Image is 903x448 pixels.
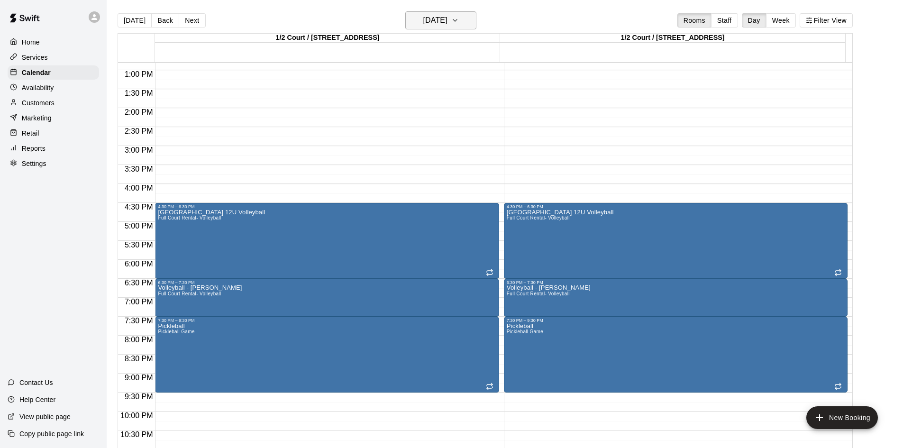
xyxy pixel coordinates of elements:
a: Services [8,50,99,64]
button: Back [151,13,179,27]
a: Retail [8,126,99,140]
div: 7:30 PM – 9:30 PM [158,318,496,323]
span: Recurring event [486,383,493,390]
p: Marketing [22,113,52,123]
div: 7:30 PM – 9:30 PM: Pickleball [504,317,848,393]
p: Customers [22,98,55,108]
span: 2:30 PM [122,127,155,135]
span: 5:00 PM [122,222,155,230]
button: Week [766,13,796,27]
span: 5:30 PM [122,241,155,249]
span: 1:30 PM [122,89,155,97]
p: Retail [22,128,39,138]
div: 6:30 PM – 7:30 PM: Volleyball - Hinsley [504,279,848,317]
p: Settings [22,159,46,168]
a: Marketing [8,111,99,125]
span: Recurring event [486,269,493,276]
span: Full Court Rental- Volleyball [507,215,570,220]
div: 1/2 Court / [STREET_ADDRESS] [155,34,500,43]
span: 6:30 PM [122,279,155,287]
div: 7:30 PM – 9:30 PM: Pickleball [155,317,499,393]
button: Filter View [800,13,853,27]
span: Full Court Rental- Volleyball [158,215,221,220]
button: Day [742,13,766,27]
span: 4:00 PM [122,184,155,192]
button: add [806,406,878,429]
div: 4:30 PM – 6:30 PM [507,204,845,209]
span: 9:00 PM [122,374,155,382]
p: Help Center [19,395,55,404]
button: [DATE] [405,11,476,29]
span: 10:00 PM [118,411,155,420]
span: Recurring event [834,383,842,390]
p: View public page [19,412,71,421]
span: 8:30 PM [122,355,155,363]
a: Settings [8,156,99,171]
p: Calendar [22,68,51,77]
span: 1:00 PM [122,70,155,78]
p: Availability [22,83,54,92]
p: Reports [22,144,46,153]
div: 4:30 PM – 6:30 PM: Whitesboro 12U Volleyball [155,203,499,279]
span: Pickleball Game [158,329,194,334]
a: Availability [8,81,99,95]
div: 4:30 PM – 6:30 PM: Whitesboro 12U Volleyball [504,203,848,279]
div: 6:30 PM – 7:30 PM [158,280,496,285]
span: 7:00 PM [122,298,155,306]
span: 7:30 PM [122,317,155,325]
div: 6:30 PM – 7:30 PM [507,280,845,285]
p: Contact Us [19,378,53,387]
span: Pickleball Game [507,329,543,334]
p: Copy public page link [19,429,84,439]
p: Services [22,53,48,62]
span: 9:30 PM [122,393,155,401]
button: Staff [711,13,738,27]
div: 4:30 PM – 6:30 PM [158,204,496,209]
span: Full Court Rental- Volleyball [158,291,221,296]
span: 6:00 PM [122,260,155,268]
a: Reports [8,141,99,155]
span: 3:30 PM [122,165,155,173]
div: 7:30 PM – 9:30 PM [507,318,845,323]
span: 10:30 PM [118,430,155,439]
div: 6:30 PM – 7:30 PM: Volleyball - Hinsley [155,279,499,317]
a: Home [8,35,99,49]
span: 4:30 PM [122,203,155,211]
button: Next [179,13,205,27]
span: Recurring event [834,269,842,276]
button: Rooms [677,13,711,27]
button: [DATE] [118,13,152,27]
div: 1/2 Court / [STREET_ADDRESS] [500,34,845,43]
h6: [DATE] [423,14,447,27]
a: Calendar [8,65,99,80]
a: Customers [8,96,99,110]
span: Full Court Rental- Volleyball [507,291,570,296]
span: 2:00 PM [122,108,155,116]
span: 8:00 PM [122,336,155,344]
p: Home [22,37,40,47]
span: 3:00 PM [122,146,155,154]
